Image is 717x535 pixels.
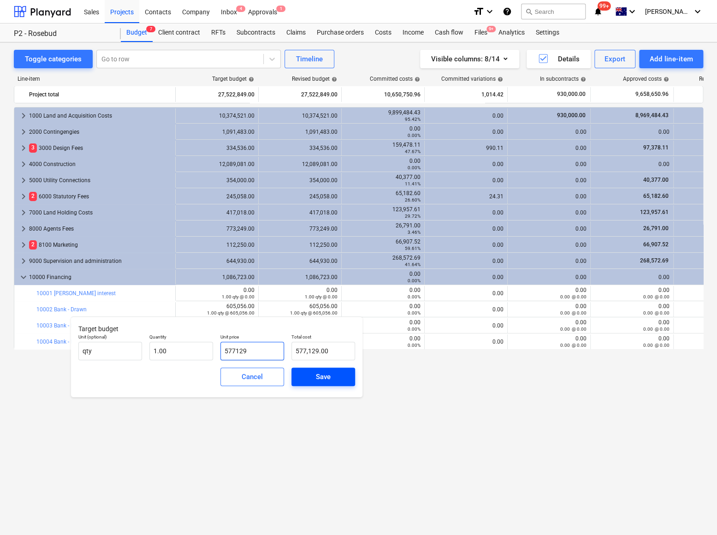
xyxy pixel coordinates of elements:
span: 3 [29,143,37,152]
span: 123,957.61 [639,209,670,215]
button: Save [291,368,355,386]
span: 7 [146,26,155,32]
div: 0.00 [511,145,587,151]
div: 0.00 [428,129,504,135]
small: 11.41% [405,181,421,186]
span: 8,969,484.43 [634,112,670,119]
small: 47.67% [405,149,421,154]
span: keyboard_arrow_right [18,175,29,186]
span: help [579,77,586,82]
div: 773,249.00 [262,226,338,232]
span: 66,907.52 [642,241,670,248]
div: 990.11 [428,145,504,151]
div: In subcontracts [540,76,586,82]
span: help [247,77,254,82]
div: 644,930.00 [262,258,338,264]
p: Total cost [291,334,355,342]
div: 0.00 [428,274,504,280]
small: 0.00 @ 0.00 [560,327,587,332]
small: 0.00 @ 0.00 [643,294,670,299]
div: Cash flow [429,24,469,42]
span: 4 [236,6,245,12]
div: Committed variations [441,76,503,82]
div: 0.00 [428,113,504,119]
small: 1.00 qty @ 605,056.00 [290,310,338,315]
div: 644,930.00 [179,258,255,264]
div: 3000 Design Fees [29,141,172,155]
div: 2000 Contingengies [29,125,172,139]
i: notifications [593,6,602,17]
div: 0.00 [511,161,587,167]
i: keyboard_arrow_down [484,6,495,17]
div: 26,791.00 [345,222,421,235]
div: 0.00 [511,193,587,200]
span: 26,791.00 [642,225,670,232]
div: Visible columns : 8/14 [431,53,508,65]
div: Save [316,371,331,383]
a: Costs [369,24,397,42]
div: 7000 Land Holding Costs [29,205,172,220]
div: Subcontracts [231,24,281,42]
div: 0.00 [511,335,587,348]
div: Add line-item [649,53,693,65]
button: Export [594,50,636,68]
div: 0.00 [428,258,504,264]
div: 773,249.00 [179,226,255,232]
div: 0.00 [594,287,670,300]
div: 123,957.61 [345,206,421,219]
span: 268,572.69 [639,257,670,264]
div: 1000 Land and Acquisition Costs [29,108,172,123]
div: 0.00 [428,161,504,167]
small: 0.00% [408,294,421,299]
div: 0.00 [345,287,421,300]
a: Client contract [153,24,206,42]
span: keyboard_arrow_down [18,272,29,283]
div: 0.00 [511,274,587,280]
div: 0.00 [511,129,587,135]
span: search [525,8,533,15]
span: 930,000.00 [556,90,587,98]
small: 0.00 @ 0.00 [643,327,670,332]
div: 1,014.42 [428,87,504,102]
div: 0.00 [345,319,421,332]
div: Purchase orders [311,24,369,42]
p: Unit (optional) [78,334,142,342]
div: 112,250.00 [262,242,338,248]
div: 334,536.00 [179,145,255,151]
div: 0.00 [345,303,421,316]
div: 12,089,081.00 [179,161,255,167]
span: 99+ [598,1,611,11]
div: 417,018.00 [262,209,338,216]
div: RFTs [206,24,231,42]
a: Income [397,24,429,42]
div: 0.00 [511,209,587,216]
div: 0.00 [345,271,421,284]
div: Line-item [14,76,175,82]
div: 8100 Marketing [29,238,172,252]
div: Claims [281,24,311,42]
span: keyboard_arrow_right [18,191,29,202]
div: 0.00 [428,242,504,248]
span: keyboard_arrow_right [18,159,29,170]
div: 0.00 [594,161,670,167]
div: 10,374,521.00 [179,113,255,119]
div: 0.00 [594,319,670,332]
div: 112,250.00 [179,242,255,248]
span: help [496,77,503,82]
div: Approved costs [623,76,669,82]
div: P2 - Rosebud [14,29,110,39]
span: 97,378.11 [642,144,670,151]
div: 0.00 [428,339,504,345]
i: keyboard_arrow_down [627,6,638,17]
a: Budget7 [121,24,153,42]
small: 0.00% [408,327,421,332]
button: Visible columns:8/14 [420,50,519,68]
span: help [330,77,337,82]
div: Export [604,53,626,65]
div: 0.00 [428,306,504,313]
p: Target budget [78,324,355,334]
div: 605,056.00 [179,303,255,316]
div: 159,478.11 [345,142,421,155]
